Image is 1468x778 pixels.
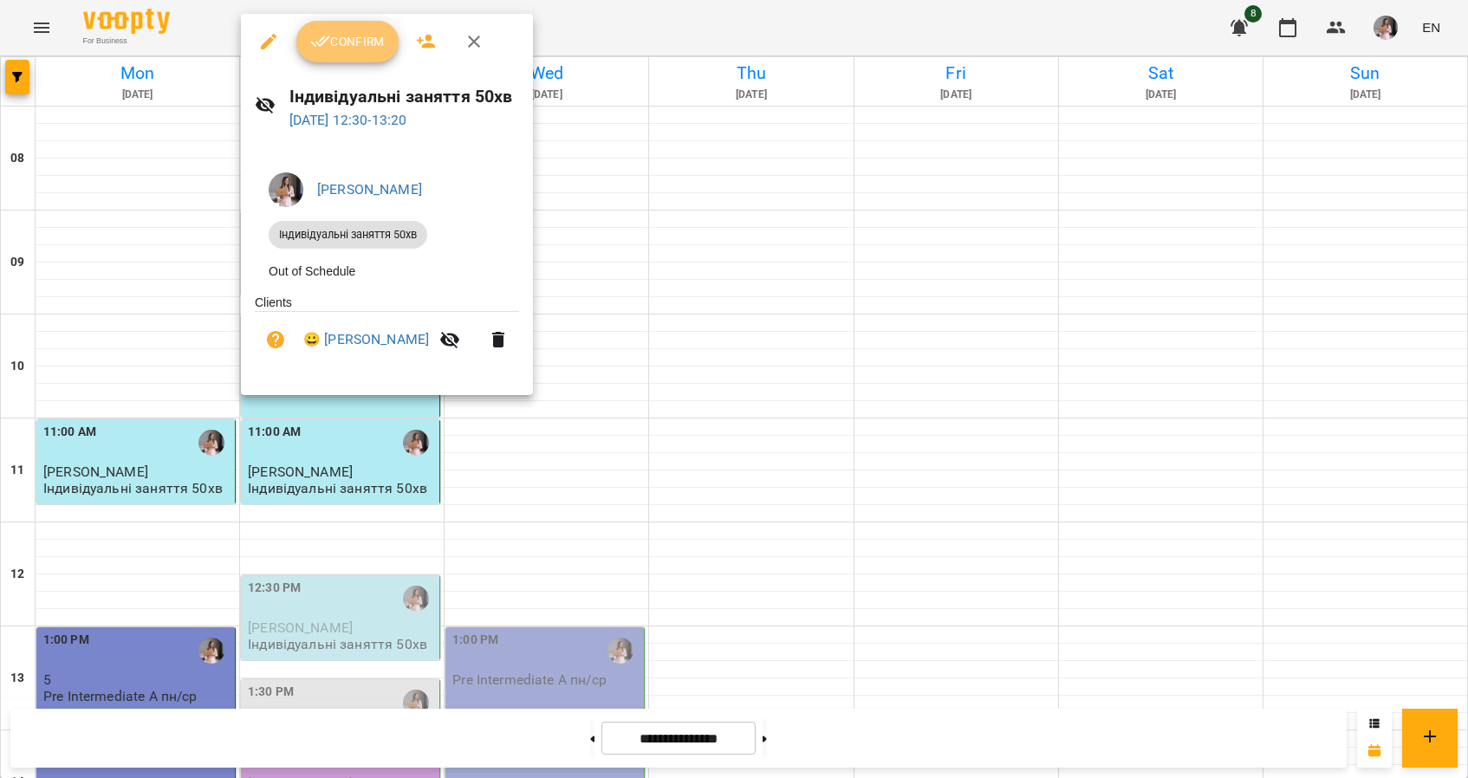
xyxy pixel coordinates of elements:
ul: Clients [255,294,519,374]
a: 😀 [PERSON_NAME] [303,329,429,350]
h6: Індивідуальні заняття 50хв [289,83,519,110]
button: Unpaid. Bill the attendance? [255,319,296,360]
a: [DATE] 12:30-13:20 [289,112,407,128]
img: b3d641f4c4777ccbd52dfabb287f3e8a.jpg [269,172,303,207]
span: Confirm [310,31,385,52]
li: Out of Schedule [255,256,519,287]
span: Індивідуальні заняття 50хв [269,227,427,243]
a: [PERSON_NAME] [317,181,422,198]
button: Confirm [296,21,399,62]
